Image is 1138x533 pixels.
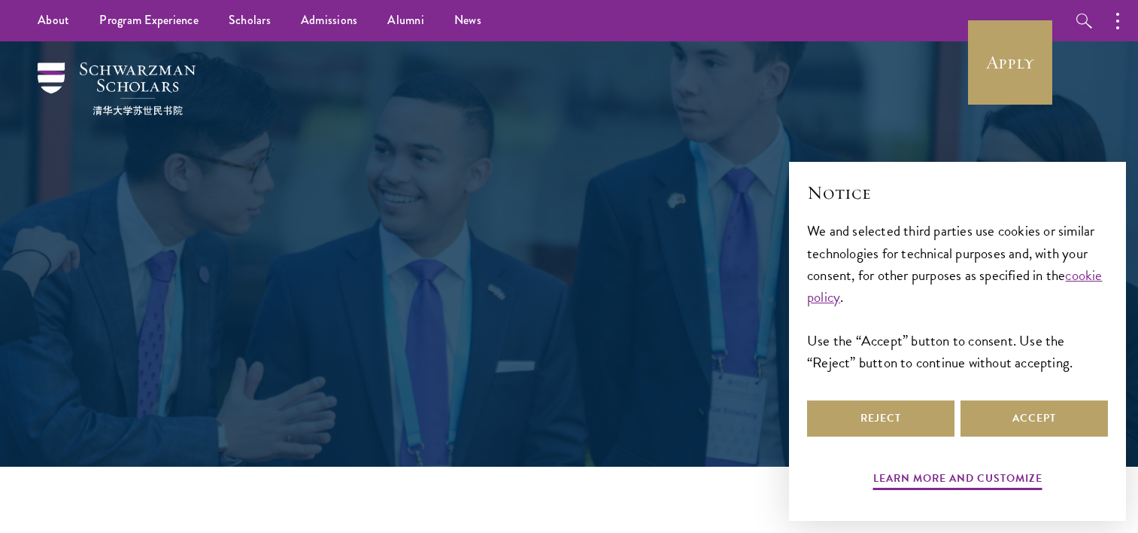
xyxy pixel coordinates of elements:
button: Reject [807,401,954,437]
button: Learn more and customize [873,469,1042,492]
a: cookie policy [807,264,1103,308]
div: We and selected third parties use cookies or similar technologies for technical purposes and, wit... [807,220,1108,373]
h2: Notice [807,180,1108,206]
img: Schwarzman Scholars [38,62,196,115]
button: Accept [960,401,1108,437]
a: Apply [968,20,1052,105]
